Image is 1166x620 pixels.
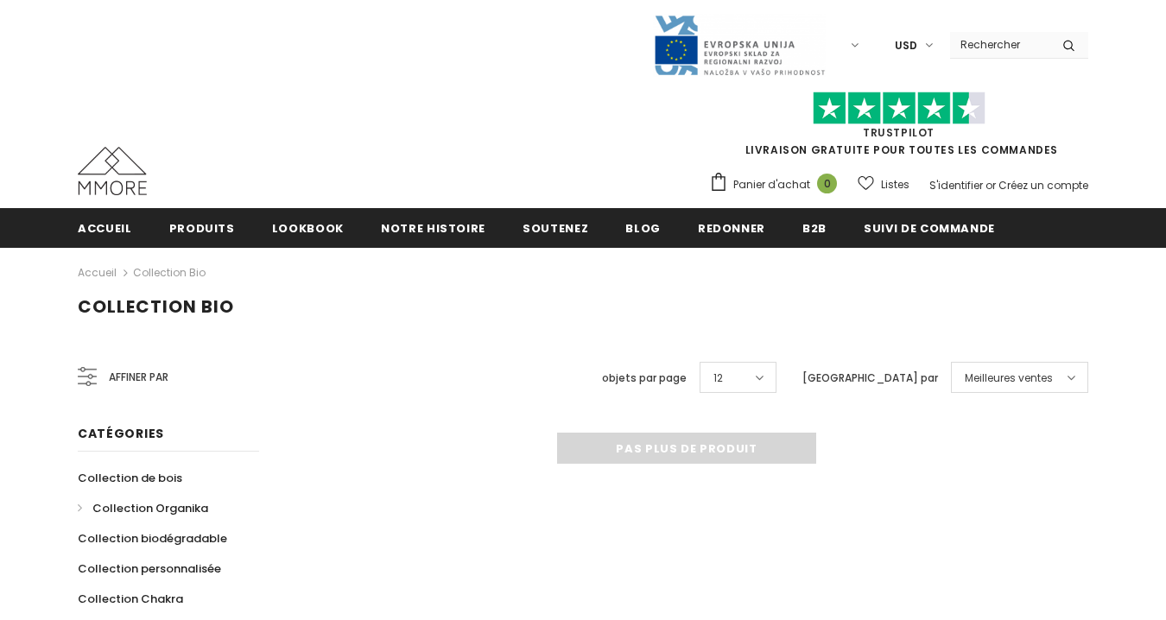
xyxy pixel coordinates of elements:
a: soutenez [523,208,588,247]
a: Panier d'achat 0 [709,172,846,198]
span: Accueil [78,220,132,237]
img: Faites confiance aux étoiles pilotes [813,92,985,125]
span: Listes [881,176,909,193]
img: Javni Razpis [653,14,826,77]
a: Produits [169,208,235,247]
a: Collection Organika [78,493,208,523]
a: Accueil [78,208,132,247]
a: Suivi de commande [864,208,995,247]
span: Notre histoire [381,220,485,237]
a: Javni Razpis [653,37,826,52]
span: LIVRAISON GRATUITE POUR TOUTES LES COMMANDES [709,99,1088,157]
span: Collection Bio [78,294,234,319]
a: B2B [802,208,827,247]
span: Collection biodégradable [78,530,227,547]
a: Accueil [78,263,117,283]
span: Meilleures ventes [965,370,1053,387]
span: Affiner par [109,368,168,387]
a: Collection personnalisée [78,554,221,584]
img: Cas MMORE [78,147,147,195]
label: [GEOGRAPHIC_DATA] par [802,370,938,387]
span: 0 [817,174,837,193]
span: Collection de bois [78,470,182,486]
a: S'identifier [929,178,983,193]
span: Panier d'achat [733,176,810,193]
span: Suivi de commande [864,220,995,237]
span: Blog [625,220,661,237]
span: USD [895,37,917,54]
span: Redonner [698,220,765,237]
span: B2B [802,220,827,237]
span: or [985,178,996,193]
a: Blog [625,208,661,247]
a: Listes [858,169,909,199]
span: Lookbook [272,220,344,237]
a: Collection Bio [133,265,206,280]
a: Redonner [698,208,765,247]
a: Créez un compte [998,178,1088,193]
span: Collection Organika [92,500,208,516]
span: Catégories [78,425,164,442]
a: Lookbook [272,208,344,247]
span: Collection Chakra [78,591,183,607]
a: Collection de bois [78,463,182,493]
span: Collection personnalisée [78,560,221,577]
a: Collection Chakra [78,584,183,614]
label: objets par page [602,370,687,387]
a: Collection biodégradable [78,523,227,554]
span: Produits [169,220,235,237]
a: TrustPilot [863,125,935,140]
a: Notre histoire [381,208,485,247]
span: 12 [713,370,723,387]
input: Search Site [950,32,1049,57]
span: soutenez [523,220,588,237]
